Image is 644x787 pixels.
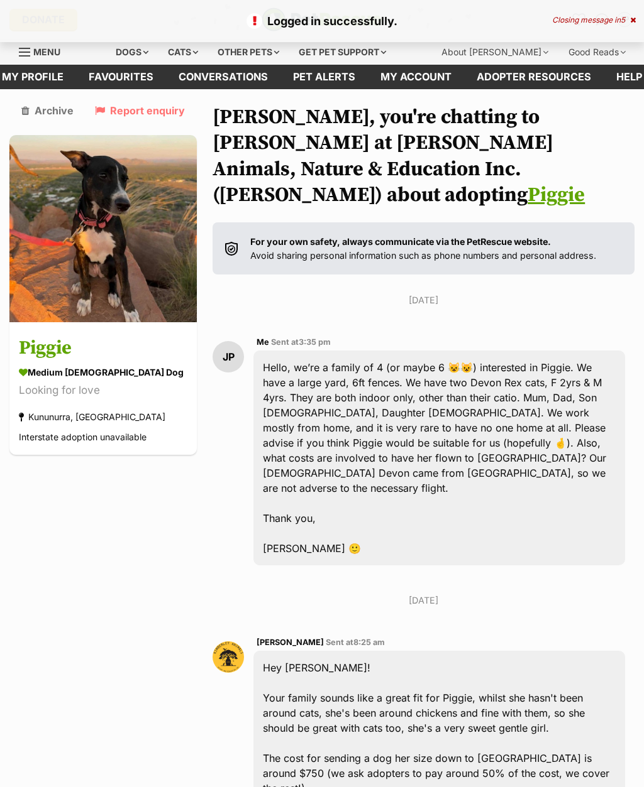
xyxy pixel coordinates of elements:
h3: Piggie [19,334,187,362]
span: Menu [33,46,60,57]
a: Pet alerts [280,65,368,89]
p: [DATE] [213,293,635,307]
a: Report enquiry [95,105,185,116]
div: Dogs [107,40,157,65]
a: My account [368,65,464,89]
strong: For your own safety, always communicate via the PetRescue website. [250,236,551,247]
a: Piggie medium [DEMOGRAPHIC_DATA] Dog Looking for love Kununurra, [GEOGRAPHIC_DATA] Interstate ado... [9,325,197,455]
a: Archive [21,105,74,116]
span: 3:35 pm [299,337,331,347]
div: Other pets [209,40,288,65]
a: Adopter resources [464,65,604,89]
div: Get pet support [290,40,395,65]
div: JP [213,341,244,372]
img: Piggie [9,135,197,322]
div: Hello, we’re a family of 4 (or maybe 6 😺😺) interested in Piggie. We have a large yard, 6ft fences... [253,350,625,565]
span: Interstate adoption unavailable [19,431,147,442]
div: Good Reads [560,40,635,65]
div: About [PERSON_NAME] [433,40,557,65]
span: Me [257,337,269,347]
h1: [PERSON_NAME], you're chatting to [PERSON_NAME] at [PERSON_NAME] Animals, Nature & Education Inc.... [213,105,635,209]
a: Favourites [76,65,166,89]
span: Sent at [271,337,331,347]
div: medium [DEMOGRAPHIC_DATA] Dog [19,366,187,379]
p: Avoid sharing personal information such as phone numbers and personal address. [250,235,596,262]
span: 8:25 am [353,638,385,647]
p: [DATE] [213,594,635,607]
a: Piggie [528,183,585,208]
span: Sent at [326,638,385,647]
div: Cats [159,40,207,65]
a: conversations [166,65,280,89]
a: Menu [19,40,69,62]
span: [PERSON_NAME] [257,638,324,647]
img: AMY HASKINS profile pic [213,641,244,673]
div: Looking for love [19,382,187,399]
div: Kununurra, [GEOGRAPHIC_DATA] [19,408,165,425]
